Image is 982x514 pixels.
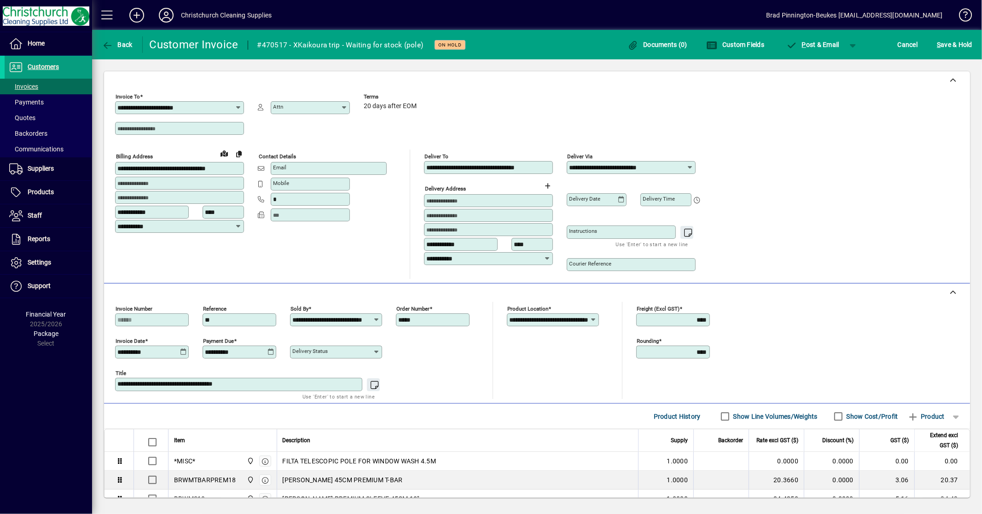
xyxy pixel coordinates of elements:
[283,475,403,485] span: [PERSON_NAME] 45CM PREMIUM T-BAR
[273,104,283,110] mat-label: Attn
[28,63,59,70] span: Customers
[28,235,50,243] span: Reports
[845,412,898,421] label: Show Cost/Profit
[5,79,92,94] a: Invoices
[667,456,688,466] span: 1.0000
[937,37,972,52] span: ave & Hold
[174,494,205,503] div: BRWMS18
[174,475,236,485] div: BRWMTBARPREM18
[244,475,255,485] span: Christchurch Cleaning Supplies Ltd
[5,204,92,227] a: Staff
[718,435,743,445] span: Backorder
[898,37,918,52] span: Cancel
[569,196,600,202] mat-label: Delivery date
[217,146,232,161] a: View on map
[567,153,593,160] mat-label: Deliver via
[5,110,92,126] a: Quotes
[364,103,417,110] span: 20 days after EOM
[707,41,765,48] span: Custom Fields
[116,306,152,312] mat-label: Invoice number
[654,409,701,424] span: Product History
[9,145,64,153] span: Communications
[122,7,151,23] button: Add
[9,98,44,106] span: Payments
[102,41,133,48] span: Back
[507,306,548,312] mat-label: Product location
[781,36,844,53] button: Post & Email
[181,8,272,23] div: Christchurch Cleaning Supplies
[244,494,255,504] span: Christchurch Cleaning Supplies Ltd
[396,306,430,312] mat-label: Order number
[5,228,92,251] a: Reports
[667,475,688,485] span: 1.0000
[5,181,92,204] a: Products
[273,164,286,171] mat-label: Email
[890,435,909,445] span: GST ($)
[364,94,419,100] span: Terms
[822,435,854,445] span: Discount (%)
[9,114,35,121] span: Quotes
[116,370,126,376] mat-label: Title
[804,471,859,490] td: 0.0000
[704,36,767,53] button: Custom Fields
[802,41,806,48] span: P
[628,41,687,48] span: Documents (0)
[5,141,92,157] a: Communications
[937,41,941,48] span: S
[756,435,798,445] span: Rate excl GST ($)
[28,212,42,219] span: Staff
[28,165,54,172] span: Suppliers
[302,391,375,402] mat-hint: Use 'Enter' to start a new line
[637,338,659,344] mat-label: Rounding
[859,490,914,508] td: 5.16
[438,42,462,48] span: On hold
[755,494,798,503] div: 34.4250
[92,36,143,53] app-page-header-button: Back
[257,38,424,52] div: #470517 - XKaikoura trip - Waiting for stock (pole)
[283,494,419,503] span: [PERSON_NAME] PREMIUM SLEEVE 45CM 18"
[766,8,943,23] div: Brad Pinnington-Beukes [EMAIL_ADDRESS][DOMAIN_NAME]
[34,330,58,337] span: Package
[28,40,45,47] span: Home
[291,306,308,312] mat-label: Sold by
[667,494,688,503] span: 1.0000
[671,435,688,445] span: Supply
[203,306,227,312] mat-label: Reference
[569,228,597,234] mat-label: Instructions
[914,452,970,471] td: 0.00
[232,146,246,161] button: Copy to Delivery address
[914,490,970,508] td: 34.43
[786,41,839,48] span: ost & Email
[5,275,92,298] a: Support
[203,338,234,344] mat-label: Payment due
[5,32,92,55] a: Home
[643,196,675,202] mat-label: Delivery time
[116,93,140,100] mat-label: Invoice To
[859,452,914,471] td: 0.00
[935,36,975,53] button: Save & Hold
[292,348,328,354] mat-label: Delivery status
[625,36,690,53] button: Documents (0)
[5,157,92,180] a: Suppliers
[9,130,47,137] span: Backorders
[859,471,914,490] td: 3.06
[99,36,135,53] button: Back
[151,7,181,23] button: Profile
[283,435,311,445] span: Description
[116,338,145,344] mat-label: Invoice date
[28,259,51,266] span: Settings
[804,452,859,471] td: 0.0000
[732,412,818,421] label: Show Line Volumes/Weights
[244,456,255,466] span: Christchurch Cleaning Supplies Ltd
[9,83,38,90] span: Invoices
[569,260,611,267] mat-label: Courier Reference
[907,409,945,424] span: Product
[283,456,436,466] span: FILTA TELESCOPIC POLE FOR WINDOW WASH 4.5M
[903,408,949,425] button: Product
[637,306,680,312] mat-label: Freight (excl GST)
[5,251,92,274] a: Settings
[755,475,798,485] div: 20.3660
[28,282,51,289] span: Support
[28,188,54,196] span: Products
[804,490,859,508] td: 0.0000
